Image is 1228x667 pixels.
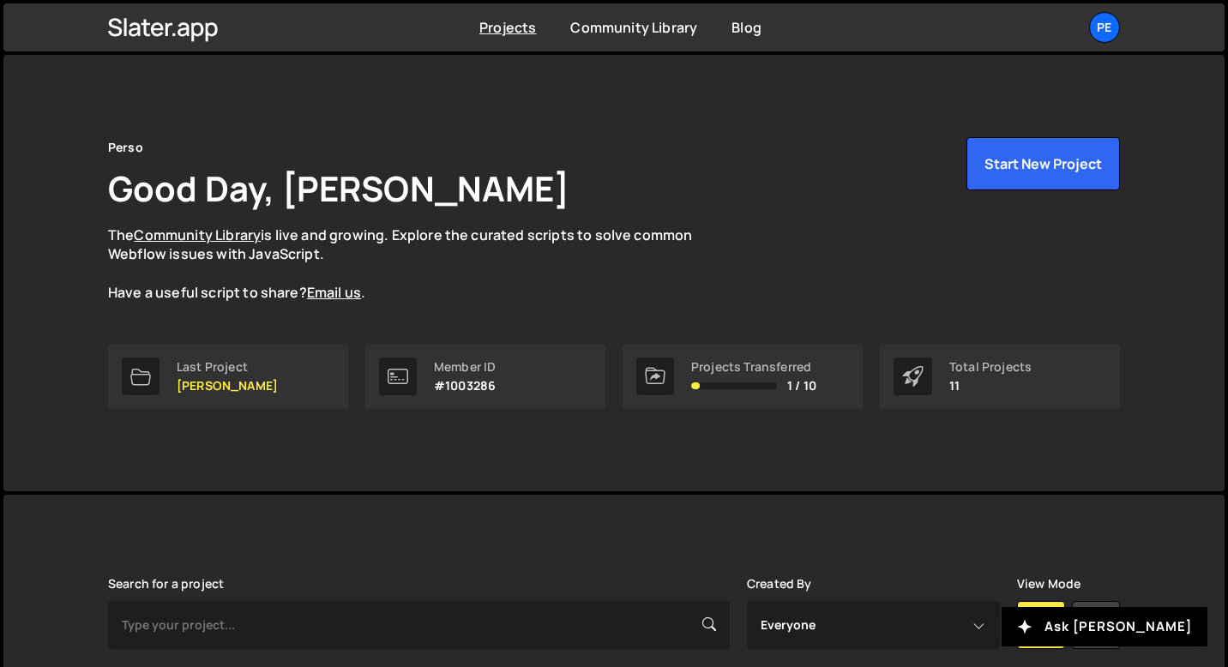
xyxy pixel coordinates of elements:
[307,283,361,302] a: Email us
[731,18,761,37] a: Blog
[108,225,725,303] p: The is live and growing. Explore the curated scripts to solve common Webflow issues with JavaScri...
[108,577,224,591] label: Search for a project
[1002,607,1207,646] button: Ask [PERSON_NAME]
[134,225,261,244] a: Community Library
[177,360,278,374] div: Last Project
[108,165,569,212] h1: Good Day, [PERSON_NAME]
[747,577,812,591] label: Created By
[966,137,1120,190] button: Start New Project
[434,379,496,393] p: #1003286
[949,379,1032,393] p: 11
[108,601,730,649] input: Type your project...
[479,18,536,37] a: Projects
[1089,12,1120,43] a: Pe
[570,18,697,37] a: Community Library
[1017,577,1081,591] label: View Mode
[434,360,496,374] div: Member ID
[691,360,816,374] div: Projects Transferred
[949,360,1032,374] div: Total Projects
[177,379,278,393] p: [PERSON_NAME]
[108,344,348,409] a: Last Project [PERSON_NAME]
[787,379,816,393] span: 1 / 10
[108,137,143,158] div: Perso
